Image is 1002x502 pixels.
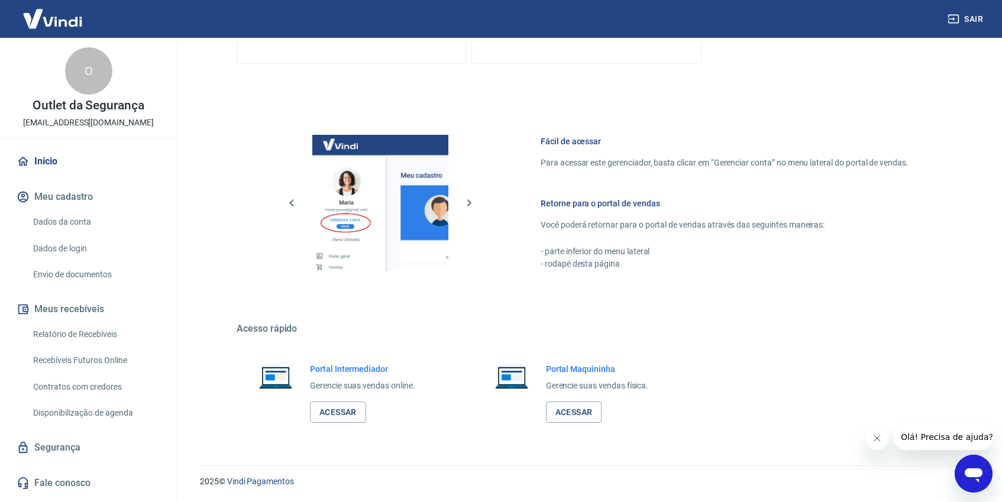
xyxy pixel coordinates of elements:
h6: Portal Maquininha [546,363,649,375]
button: Sair [945,8,988,30]
p: Gerencie suas vendas física. [546,380,649,392]
p: Você poderá retornar para o portal de vendas através das seguintes maneiras: [541,219,909,231]
iframe: Fechar mensagem [865,426,889,450]
p: 2025 © [200,475,974,488]
p: [EMAIL_ADDRESS][DOMAIN_NAME] [23,116,154,129]
p: - parte inferior do menu lateral [541,245,909,258]
img: Imagem da dashboard mostrando o botão de gerenciar conta na sidebar no lado esquerdo [312,135,448,271]
img: Imagem de um notebook aberto [251,363,300,391]
a: Disponibilização de agenda [28,401,163,425]
a: Fale conosco [14,470,163,496]
p: Para acessar este gerenciador, basta clicar em “Gerenciar conta” no menu lateral do portal de ven... [541,157,909,169]
p: Gerencie suas vendas online. [310,380,415,392]
a: Contratos com credores [28,375,163,399]
h6: Fácil de acessar [541,135,909,147]
iframe: Botão para abrir a janela de mensagens [955,455,993,493]
a: Início [14,148,163,174]
a: Dados da conta [28,210,163,234]
a: Recebíveis Futuros Online [28,348,163,373]
button: Meu cadastro [14,184,163,210]
p: Outlet da Segurança [33,99,144,112]
a: Acessar [310,401,366,423]
img: Vindi [14,1,91,37]
a: Dados de login [28,237,163,261]
h5: Acesso rápido [237,323,937,335]
p: - rodapé desta página [541,258,909,270]
a: Acessar [546,401,602,423]
div: O [65,47,112,95]
h6: Retorne para o portal de vendas [541,197,909,209]
a: Relatório de Recebíveis [28,322,163,346]
button: Meus recebíveis [14,296,163,322]
span: Olá! Precisa de ajuda? [7,8,99,18]
img: Imagem de um notebook aberto [487,363,536,391]
iframe: Mensagem da empresa [894,424,993,450]
h6: Portal Intermediador [310,363,415,375]
a: Envio de documentos [28,263,163,287]
a: Segurança [14,435,163,461]
a: Vindi Pagamentos [227,477,294,486]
